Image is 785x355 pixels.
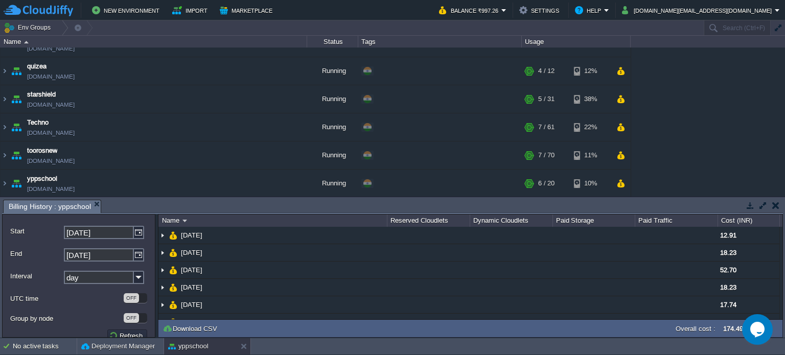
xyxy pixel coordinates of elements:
[10,271,63,281] label: Interval
[439,4,501,16] button: Balance ₹997.26
[723,325,743,333] label: 174.49
[10,293,123,304] label: UTC time
[180,283,204,292] a: [DATE]
[169,279,177,296] img: AMDAwAAAACH5BAEAAAAALAAAAAABAAEAAAICRAEAOw==
[220,4,275,16] button: Marketplace
[1,170,9,197] img: AMDAwAAAACH5BAEAAAAALAAAAAABAAEAAAICRAEAOw==
[158,227,167,244] img: AMDAwAAAACH5BAEAAAAALAAAAAABAAEAAAICRAEAOw==
[172,4,211,16] button: Import
[471,215,552,227] div: Dynamic Cloudlets
[519,4,562,16] button: Settings
[169,314,177,330] img: AMDAwAAAACH5BAEAAAAALAAAAAABAAEAAAICRAEAOw==
[553,215,635,227] div: Paid Storage
[538,170,555,197] div: 6 / 20
[169,296,177,313] img: AMDAwAAAACH5BAEAAAAALAAAAAABAAEAAAICRAEAOw==
[538,113,555,141] div: 7 / 61
[27,61,47,72] a: quizea
[636,215,718,227] div: Paid Traffic
[522,36,630,48] div: Usage
[180,266,204,274] a: [DATE]
[10,313,123,324] label: Group by node
[720,231,736,239] span: 12.91
[9,170,24,197] img: AMDAwAAAACH5BAEAAAAALAAAAAABAAEAAAICRAEAOw==
[538,57,555,85] div: 4 / 12
[307,170,358,197] div: Running
[574,85,607,113] div: 38%
[180,300,204,309] a: [DATE]
[359,36,521,48] div: Tags
[574,57,607,85] div: 12%
[124,293,139,303] div: OFF
[27,72,75,82] a: [DOMAIN_NAME]
[92,4,163,16] button: New Environment
[720,266,736,274] span: 52.70
[124,313,139,323] div: OFF
[182,220,187,222] img: AMDAwAAAACH5BAEAAAAALAAAAAABAAEAAAICRAEAOw==
[163,324,220,333] button: Download CSV
[388,215,470,227] div: Reserved Cloudlets
[169,244,177,261] img: AMDAwAAAACH5BAEAAAAALAAAAAABAAEAAAICRAEAOw==
[676,325,715,333] label: Overall cost :
[307,85,358,113] div: Running
[4,20,54,35] button: Env Groups
[720,318,736,326] span: 18.23
[27,184,75,194] a: [DOMAIN_NAME]
[180,248,204,257] a: [DATE]
[574,141,607,169] div: 11%
[158,296,167,313] img: AMDAwAAAACH5BAEAAAAALAAAAAABAAEAAAICRAEAOw==
[308,36,358,48] div: Status
[27,89,56,100] a: starshield
[719,215,779,227] div: Cost (INR)
[1,57,9,85] img: AMDAwAAAACH5BAEAAAAALAAAAAABAAEAAAICRAEAOw==
[622,4,775,16] button: [DOMAIN_NAME][EMAIL_ADDRESS][DOMAIN_NAME]
[180,318,204,326] span: [DATE]
[159,215,387,227] div: Name
[27,156,75,166] a: [DOMAIN_NAME]
[24,41,29,43] img: AMDAwAAAACH5BAEAAAAALAAAAAABAAEAAAICRAEAOw==
[575,4,604,16] button: Help
[27,43,75,54] a: [DOMAIN_NAME]
[27,174,57,184] a: yppschool
[158,314,167,330] img: AMDAwAAAACH5BAEAAAAALAAAAAABAAEAAAICRAEAOw==
[720,301,736,309] span: 17.74
[9,200,91,213] span: Billing History : yppschool
[27,128,75,138] a: [DOMAIN_NAME]
[1,113,9,141] img: AMDAwAAAACH5BAEAAAAALAAAAAABAAEAAAICRAEAOw==
[27,117,49,128] a: Techno
[538,85,555,113] div: 5 / 31
[720,283,736,291] span: 18.23
[9,57,24,85] img: AMDAwAAAACH5BAEAAAAALAAAAAABAAEAAAICRAEAOw==
[9,141,24,169] img: AMDAwAAAACH5BAEAAAAALAAAAAABAAEAAAICRAEAOw==
[4,4,73,17] img: CloudJiffy
[169,227,177,244] img: AMDAwAAAACH5BAEAAAAALAAAAAABAAEAAAICRAEAOw==
[27,146,57,156] a: toorosnew
[307,141,358,169] div: Running
[742,314,775,345] iframe: chat widget
[13,338,77,354] div: No active tasks
[10,226,63,236] label: Start
[158,244,167,261] img: AMDAwAAAACH5BAEAAAAALAAAAAABAAEAAAICRAEAOw==
[168,341,209,351] button: yppschool
[1,85,9,113] img: AMDAwAAAACH5BAEAAAAALAAAAAABAAEAAAICRAEAOw==
[538,141,555,169] div: 7 / 70
[109,331,146,340] button: Refresh
[9,113,24,141] img: AMDAwAAAACH5BAEAAAAALAAAAAABAAEAAAICRAEAOw==
[27,100,75,110] a: [DOMAIN_NAME]
[81,341,155,351] button: Deployment Manager
[10,248,63,259] label: End
[574,113,607,141] div: 22%
[1,141,9,169] img: AMDAwAAAACH5BAEAAAAALAAAAAABAAEAAAICRAEAOw==
[180,231,204,240] a: [DATE]
[169,262,177,278] img: AMDAwAAAACH5BAEAAAAALAAAAAABAAEAAAICRAEAOw==
[574,170,607,197] div: 10%
[720,249,736,256] span: 18.23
